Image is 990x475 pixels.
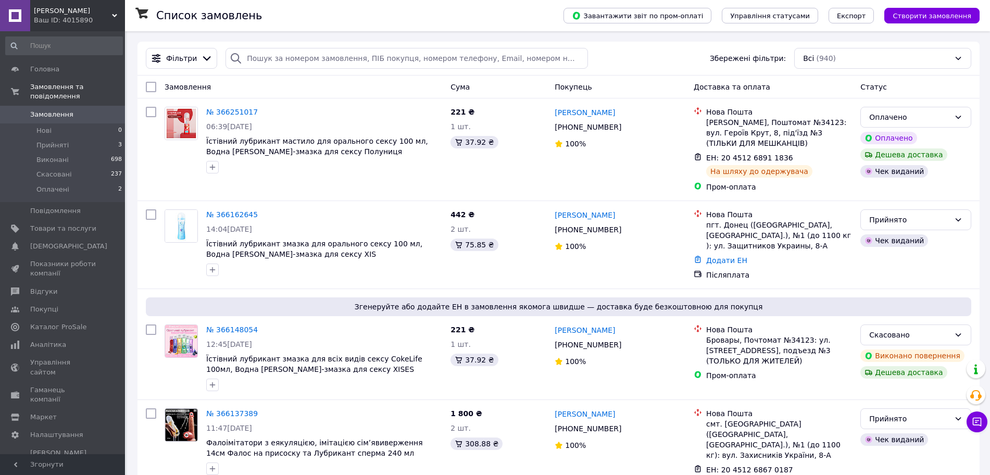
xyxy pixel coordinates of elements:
[884,8,980,23] button: Створити замовлення
[450,136,498,148] div: 37.92 ₴
[706,107,852,117] div: Нова Пошта
[450,354,498,366] div: 37.92 ₴
[30,82,125,101] span: Замовлення та повідомлення
[565,357,586,366] span: 100%
[694,83,770,91] span: Доставка та оплата
[166,53,197,64] span: Фільтри
[36,170,72,179] span: Скасовані
[706,209,852,220] div: Нова Пошта
[206,424,252,432] span: 11:47[DATE]
[893,12,971,20] span: Створити замовлення
[803,53,814,64] span: Всі
[730,12,810,20] span: Управління статусами
[869,214,950,226] div: Прийнято
[553,421,623,436] div: [PHONE_NUMBER]
[555,83,592,91] span: Покупець
[118,126,122,135] span: 0
[206,225,252,233] span: 14:04[DATE]
[450,108,474,116] span: 221 ₴
[572,11,703,20] span: Завантажити звіт по пром-оплаті
[816,54,836,63] span: (940)
[206,439,423,457] a: Фалоімітатори з еякуляцією, імітацією сімʼявиверження 14см Фалос на присоску та Лубрикант сперма ...
[450,225,471,233] span: 2 шт.
[565,441,586,449] span: 100%
[565,140,586,148] span: 100%
[874,11,980,19] a: Створити замовлення
[555,210,615,220] a: [PERSON_NAME]
[206,340,252,348] span: 12:45[DATE]
[165,325,197,357] img: Фото товару
[118,185,122,194] span: 2
[30,413,57,422] span: Маркет
[563,8,711,23] button: Завантажити звіт по пром-оплаті
[206,326,258,334] a: № 366148054
[5,36,123,55] input: Пошук
[165,83,211,91] span: Замовлення
[450,326,474,334] span: 221 ₴
[450,122,471,131] span: 1 шт.
[829,8,874,23] button: Експорт
[36,126,52,135] span: Нові
[36,141,69,150] span: Прийняті
[30,110,73,119] span: Замовлення
[869,413,950,424] div: Прийнято
[860,83,887,91] span: Статус
[706,256,747,265] a: Додати ЕН
[30,322,86,332] span: Каталог ProSale
[165,107,198,140] a: Фото товару
[30,305,58,314] span: Покупці
[706,324,852,335] div: Нова Пошта
[30,242,107,251] span: [DEMOGRAPHIC_DATA]
[165,324,198,358] a: Фото товару
[553,120,623,134] div: [PHONE_NUMBER]
[111,170,122,179] span: 237
[30,430,83,440] span: Налаштування
[706,182,852,192] div: Пром-оплата
[206,137,428,156] a: Їстівний лубрикант мастило для орального сексу 100 мл, Водна [PERSON_NAME]-змазка для сексу Полуниця
[450,438,503,450] div: 308.88 ₴
[30,206,81,216] span: Повідомлення
[450,340,471,348] span: 1 шт.
[36,155,69,165] span: Виконані
[837,12,866,20] span: Експорт
[206,122,252,131] span: 06:39[DATE]
[555,107,615,118] a: [PERSON_NAME]
[869,329,950,341] div: Скасовано
[30,259,96,278] span: Показники роботи компанії
[450,83,470,91] span: Cума
[30,340,66,349] span: Аналітика
[450,424,471,432] span: 2 шт.
[165,210,197,242] img: Фото товару
[706,154,793,162] span: ЕН: 20 4512 6891 1836
[30,287,57,296] span: Відгуки
[706,408,852,419] div: Нова Пошта
[710,53,786,64] span: Збережені фільтри:
[565,242,586,251] span: 100%
[156,9,262,22] h1: Список замовлень
[206,355,422,373] a: Їстівний лубрикант змазка для всіх видів сексу CokeLife 100мл, Водна [PERSON_NAME]-змазка для сек...
[722,8,818,23] button: Управління статусами
[206,409,258,418] a: № 366137389
[450,409,482,418] span: 1 800 ₴
[206,108,258,116] a: № 366251017
[165,209,198,243] a: Фото товару
[706,270,852,280] div: Післяплата
[706,370,852,381] div: Пром-оплата
[860,349,964,362] div: Виконано повернення
[36,185,69,194] span: Оплачені
[30,385,96,404] span: Гаманець компанії
[706,220,852,251] div: пгт. Донец ([GEOGRAPHIC_DATA], [GEOGRAPHIC_DATA].), №1 (до 1100 кг ): ул. Защитников Украины, 8-А
[206,210,258,219] a: № 366162645
[118,141,122,150] span: 3
[555,325,615,335] a: [PERSON_NAME]
[706,335,852,366] div: Бровары, Почтомат №34123: ул. [STREET_ADDRESS], подъезд №3 (ТОЛЬКО ДЛЯ ЖИТЕЛЕЙ)
[450,210,474,219] span: 442 ₴
[111,155,122,165] span: 698
[860,132,917,144] div: Оплачено
[206,240,422,258] a: Їстівний лубрикант змазка для орального сексу 100 мл, Водна [PERSON_NAME]-змазка для сексу XIS
[706,117,852,148] div: [PERSON_NAME], Поштомат №34123: вул. Героїв Крут, 8, під'їзд №3 (ТІЛЬКИ ДЛЯ МЕШКАНЦІВ)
